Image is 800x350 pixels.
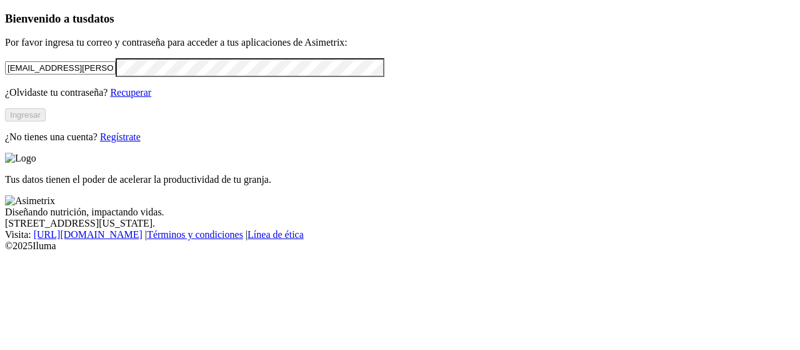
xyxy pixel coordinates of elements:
img: Asimetrix [5,195,55,207]
a: Regístrate [100,131,141,142]
img: Logo [5,153,36,164]
button: Ingresar [5,108,46,121]
a: Línea de ética [247,229,304,240]
input: Tu correo [5,61,116,75]
a: [URL][DOMAIN_NAME] [34,229,142,240]
span: datos [87,12,114,25]
div: Visita : | | [5,229,795,240]
h3: Bienvenido a tus [5,12,795,26]
div: © 2025 Iluma [5,240,795,252]
p: Tus datos tienen el poder de acelerar la productividad de tu granja. [5,174,795,185]
div: [STREET_ADDRESS][US_STATE]. [5,218,795,229]
p: ¿No tienes una cuenta? [5,131,795,143]
a: Términos y condiciones [147,229,243,240]
p: Por favor ingresa tu correo y contraseña para acceder a tus aplicaciones de Asimetrix: [5,37,795,48]
p: ¿Olvidaste tu contraseña? [5,87,795,98]
a: Recuperar [110,87,151,98]
div: Diseñando nutrición, impactando vidas. [5,207,795,218]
